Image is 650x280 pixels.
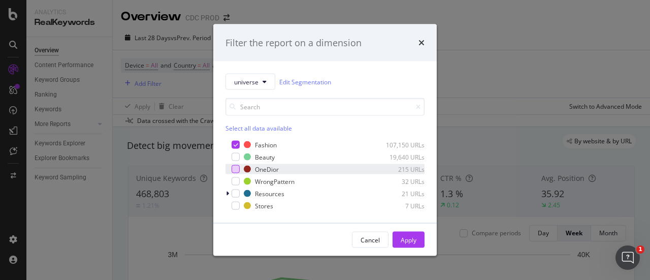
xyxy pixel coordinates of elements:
[255,165,279,173] div: OneDior
[375,189,425,198] div: 21 URLs
[225,36,362,49] div: Filter the report on a dimension
[636,245,644,254] span: 1
[225,74,275,90] button: universe
[279,76,331,87] a: Edit Segmentation
[375,177,425,185] div: 32 URLs
[375,165,425,173] div: 215 URLs
[225,124,425,133] div: Select all data available
[401,235,416,244] div: Apply
[393,232,425,248] button: Apply
[352,232,388,248] button: Cancel
[375,140,425,149] div: 107,150 URLs
[375,201,425,210] div: 7 URLs
[255,189,284,198] div: Resources
[615,245,640,270] iframe: Intercom live chat
[418,36,425,49] div: times
[255,152,275,161] div: Beauty
[255,177,295,185] div: WrongPattern
[361,235,380,244] div: Cancel
[375,152,425,161] div: 19,640 URLs
[225,98,425,116] input: Search
[255,140,277,149] div: Fashion
[255,201,273,210] div: Stores
[213,24,437,256] div: modal
[234,77,258,86] span: universe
